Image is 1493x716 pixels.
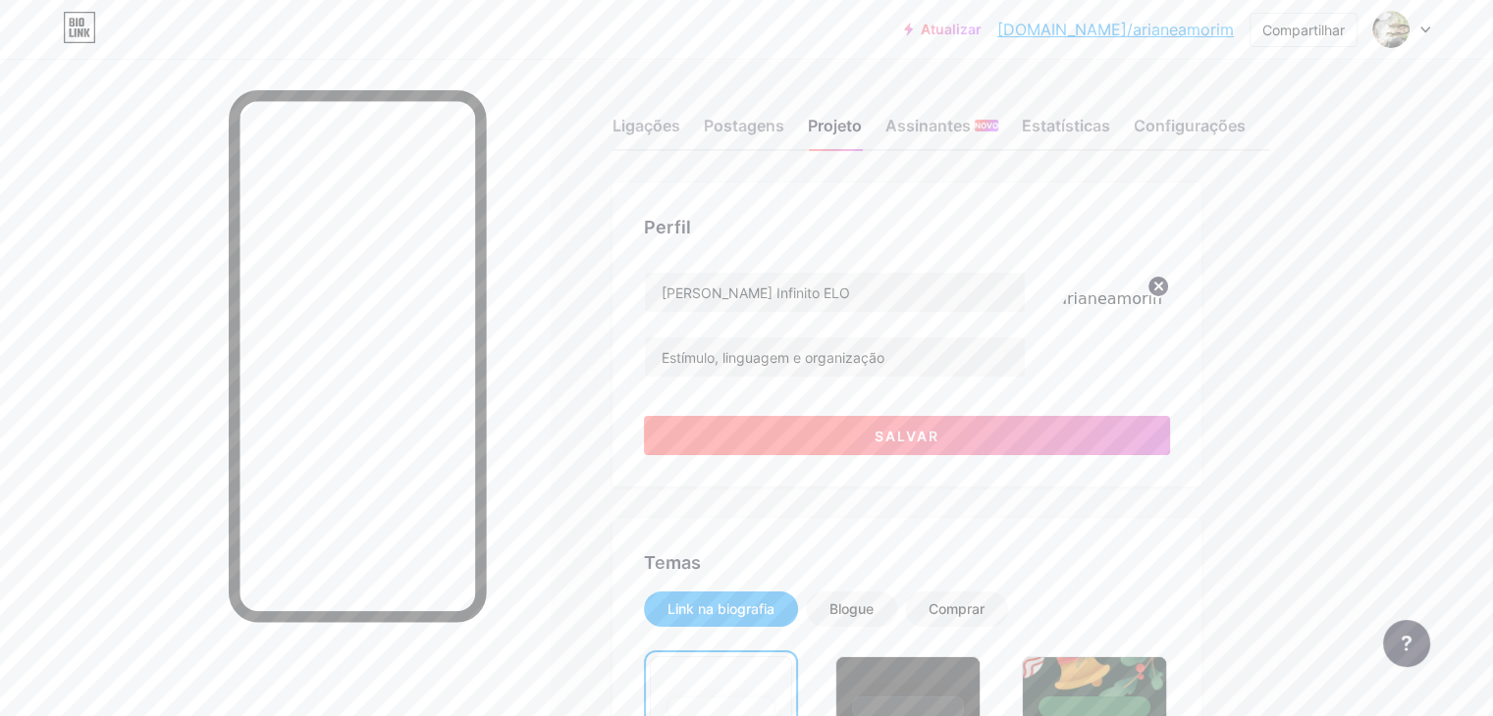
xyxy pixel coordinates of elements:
input: Biografia [645,337,1025,377]
font: Configurações [1134,116,1246,135]
button: Salvar [644,416,1170,455]
font: Comprar [929,600,985,617]
font: Projeto [808,116,862,135]
font: Ligações [613,116,680,135]
font: Compartilhar [1262,22,1345,38]
font: Estatísticas [1022,116,1110,135]
font: Temas [644,552,701,573]
font: Atualizar [921,21,982,37]
font: Link na biografia [667,600,774,617]
font: Perfil [644,217,691,237]
font: Salvar [875,428,939,444]
img: arianeamorim [1372,11,1410,48]
font: NOVO [975,121,998,130]
font: [DOMAIN_NAME]/arianeamorim [997,20,1234,39]
a: [DOMAIN_NAME]/arianeamorim [997,18,1234,41]
font: Postagens [704,116,784,135]
font: Blogue [829,600,874,617]
input: Nome [645,273,1025,312]
font: Assinantes [885,116,971,135]
img: arianeamorim [1057,272,1170,384]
